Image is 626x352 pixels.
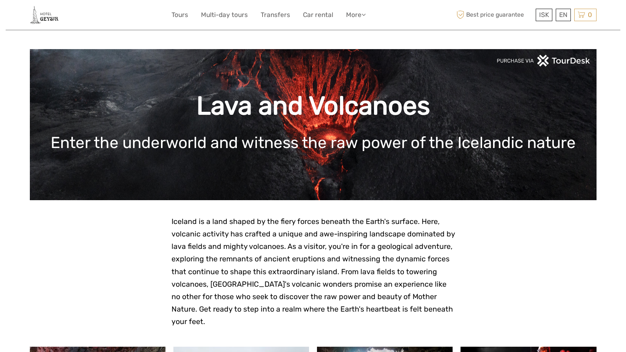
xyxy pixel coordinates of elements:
a: Car rental [303,9,333,20]
span: Best price guarantee [455,9,534,21]
h1: Enter the underworld and witness the raw power of the Icelandic nature [41,133,585,152]
img: PurchaseViaTourDeskwhite.png [496,55,591,66]
a: Tours [172,9,188,20]
span: ISK [539,11,549,19]
a: More [346,9,366,20]
div: EN [556,9,571,21]
span: Iceland is a land shaped by the fiery forces beneath the Earth's surface. Here, volcanic activity... [172,217,455,326]
img: 2245-fc00950d-c906-46d7-b8c2-e740c3f96a38_logo_small.jpg [30,6,59,24]
span: 0 [587,11,593,19]
a: Multi-day tours [201,9,248,20]
h1: Lava and Volcanoes [41,91,585,121]
a: Transfers [261,9,290,20]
